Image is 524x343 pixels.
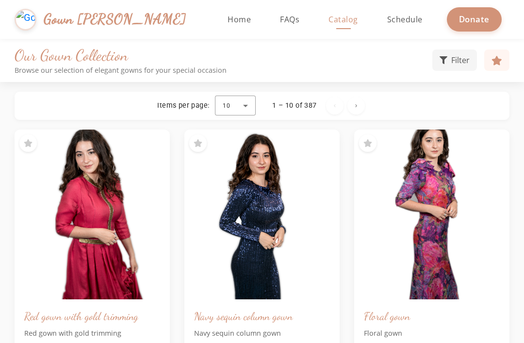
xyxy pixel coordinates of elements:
div: 1 – 10 of 387 [272,101,316,111]
span: Schedule [387,14,423,25]
p: Navy sequin column gown [194,328,330,339]
img: Floral gown [354,130,509,299]
h3: Red gown with gold trimming [24,309,160,323]
p: Floral gown [364,328,500,339]
button: Next page [347,97,365,114]
button: Filter [432,49,477,71]
span: FAQs [280,14,299,25]
span: Donate [459,14,490,25]
p: Red gown with gold trimming [24,328,160,339]
img: Gown Gmach Logo [15,9,36,31]
span: Home [228,14,251,25]
h3: Navy sequin column gown [194,309,330,323]
span: Catalog [328,14,358,25]
span: Gown [PERSON_NAME] [44,9,186,30]
span: Filter [451,54,470,66]
div: Items per page: [157,101,209,111]
p: Browse our selection of elegant gowns for your special occasion [15,66,432,74]
img: Red gown with gold trimming [15,130,170,299]
img: Navy sequin column gown [184,130,340,299]
a: Donate [447,7,502,31]
h3: Floral gown [364,309,500,323]
a: Gown [PERSON_NAME] [15,6,196,33]
h1: Our Gown Collection [15,46,432,65]
button: Previous page [326,97,344,114]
